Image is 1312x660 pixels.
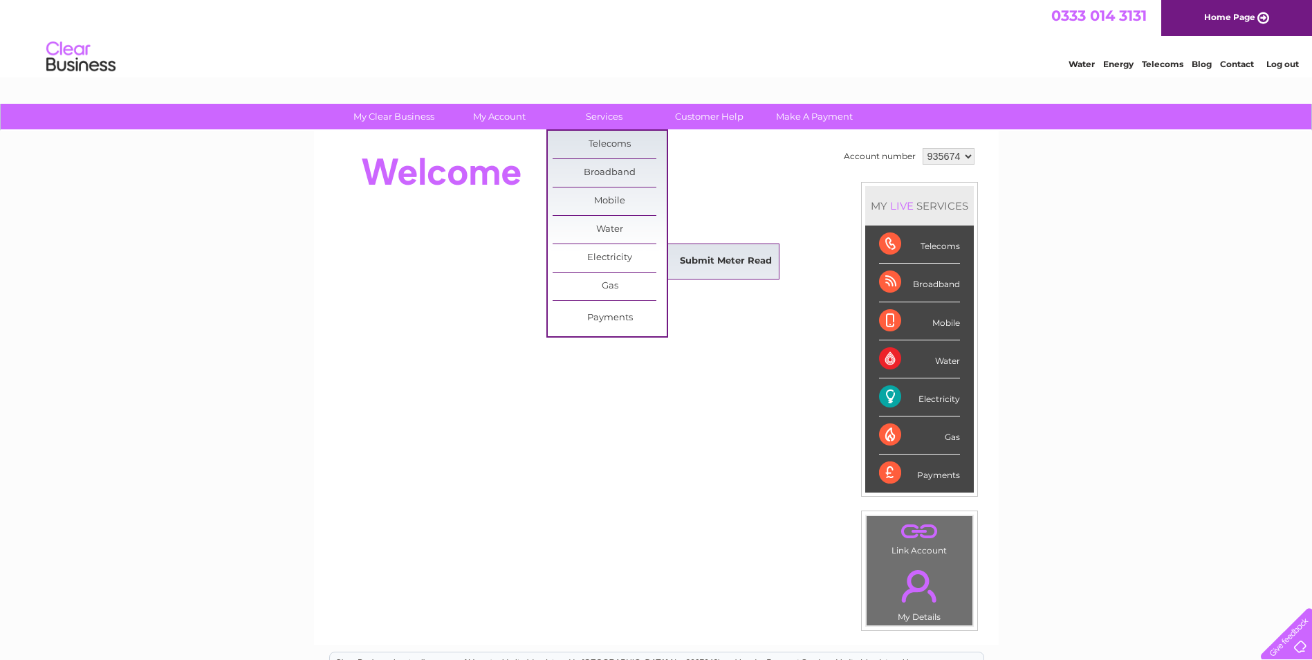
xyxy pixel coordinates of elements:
[1142,59,1183,69] a: Telecoms
[442,104,556,129] a: My Account
[337,104,451,129] a: My Clear Business
[865,186,974,226] div: MY SERVICES
[887,199,916,212] div: LIVE
[669,248,783,275] a: Submit Meter Read
[879,416,960,455] div: Gas
[46,36,116,78] img: logo.png
[879,302,960,340] div: Mobile
[553,304,667,332] a: Payments
[879,378,960,416] div: Electricity
[879,226,960,264] div: Telecoms
[1192,59,1212,69] a: Blog
[553,244,667,272] a: Electricity
[840,145,919,168] td: Account number
[870,562,969,610] a: .
[879,455,960,492] div: Payments
[1103,59,1134,69] a: Energy
[1069,59,1095,69] a: Water
[330,8,983,67] div: Clear Business is a trading name of Verastar Limited (registered in [GEOGRAPHIC_DATA] No. 3667643...
[553,187,667,215] a: Mobile
[1220,59,1254,69] a: Contact
[1051,7,1147,24] a: 0333 014 3131
[553,273,667,300] a: Gas
[652,104,766,129] a: Customer Help
[1266,59,1299,69] a: Log out
[553,159,667,187] a: Broadband
[553,131,667,158] a: Telecoms
[547,104,661,129] a: Services
[879,340,960,378] div: Water
[866,558,973,626] td: My Details
[870,520,969,544] a: .
[757,104,871,129] a: Make A Payment
[866,515,973,559] td: Link Account
[879,264,960,302] div: Broadband
[553,216,667,244] a: Water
